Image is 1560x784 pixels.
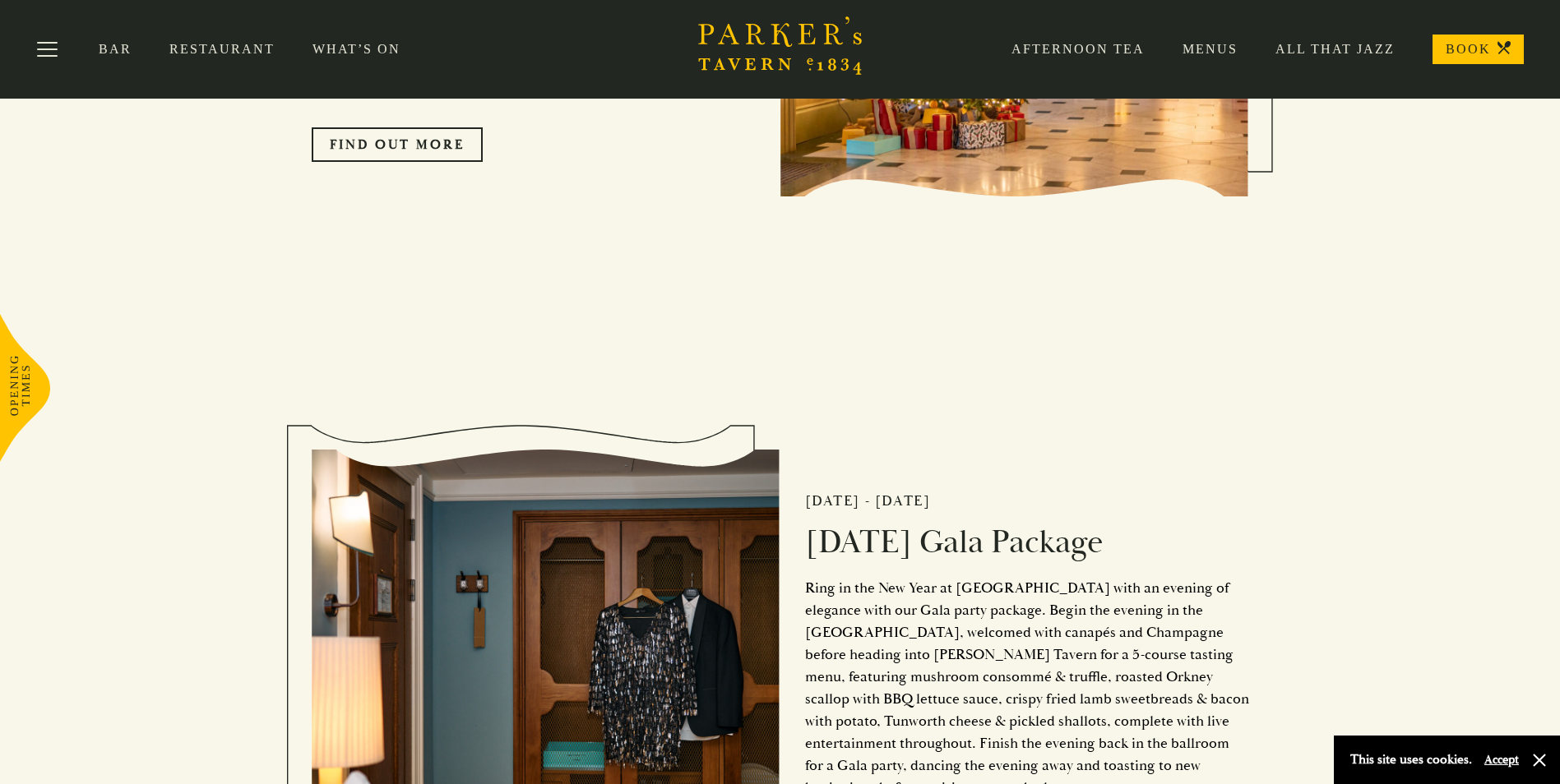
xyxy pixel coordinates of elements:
p: This site uses cookies. [1350,748,1472,772]
h2: [DATE] Gala Package [805,523,1249,562]
button: Close and accept [1531,752,1548,768]
h2: [DATE] - [DATE] [805,492,1249,510]
button: Accept [1484,752,1519,768]
a: FIND OUT MORE [312,127,483,162]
